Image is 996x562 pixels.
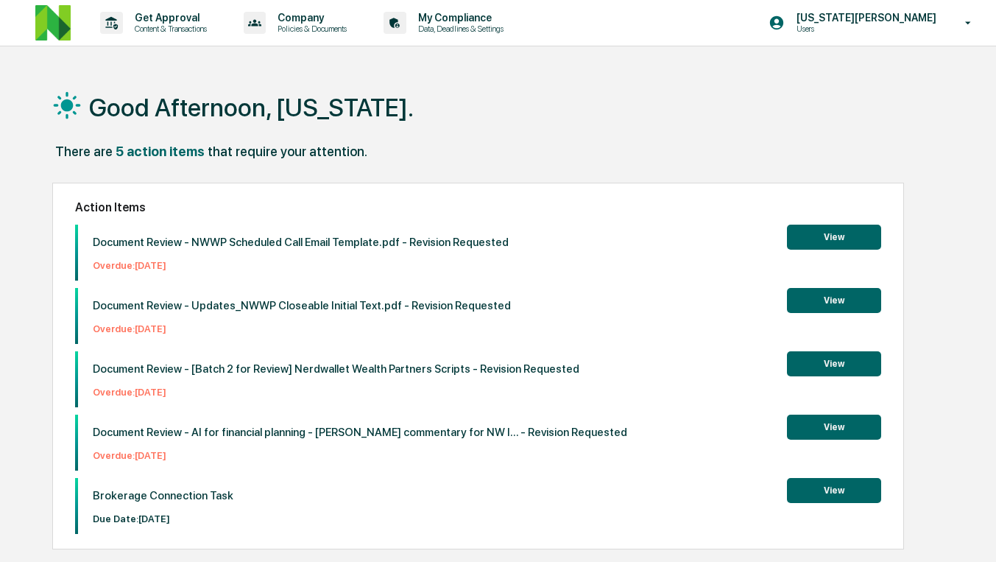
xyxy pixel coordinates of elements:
[116,144,205,159] div: 5 action items
[123,24,214,34] p: Content & Transactions
[208,144,367,159] div: that require your attention.
[35,5,71,41] img: logo
[787,351,881,376] button: View
[75,200,882,214] h2: Action Items
[93,513,233,524] p: Due Date: [DATE]
[123,12,214,24] p: Get Approval
[787,419,881,433] a: View
[93,299,511,312] p: Document Review - Updates_NWWP Closeable Initial Text.pdf - Revision Requested
[787,288,881,313] button: View
[787,229,881,243] a: View
[93,260,509,271] p: Overdue: [DATE]
[266,12,354,24] p: Company
[89,93,414,122] h1: Good Afternoon, [US_STATE].
[93,323,511,334] p: Overdue: [DATE]
[787,292,881,306] a: View
[787,415,881,440] button: View
[93,426,627,439] p: Document Review - AI for financial planning - [PERSON_NAME] commentary for NW I... - Revision Req...
[785,12,944,24] p: [US_STATE][PERSON_NAME]
[93,489,233,502] p: Brokerage Connection Task
[787,482,881,496] a: View
[55,144,113,159] div: There are
[93,362,579,376] p: Document Review - [Batch 2 for Review] Nerdwallet Wealth Partners Scripts - Revision Requested
[787,225,881,250] button: View
[266,24,354,34] p: Policies & Documents
[93,387,579,398] p: Overdue: [DATE]
[93,450,627,461] p: Overdue: [DATE]
[787,478,881,503] button: View
[93,236,509,249] p: Document Review - NWWP Scheduled Call Email Template.pdf - Revision Requested
[785,24,929,34] p: Users
[787,356,881,370] a: View
[406,24,511,34] p: Data, Deadlines & Settings
[406,12,511,24] p: My Compliance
